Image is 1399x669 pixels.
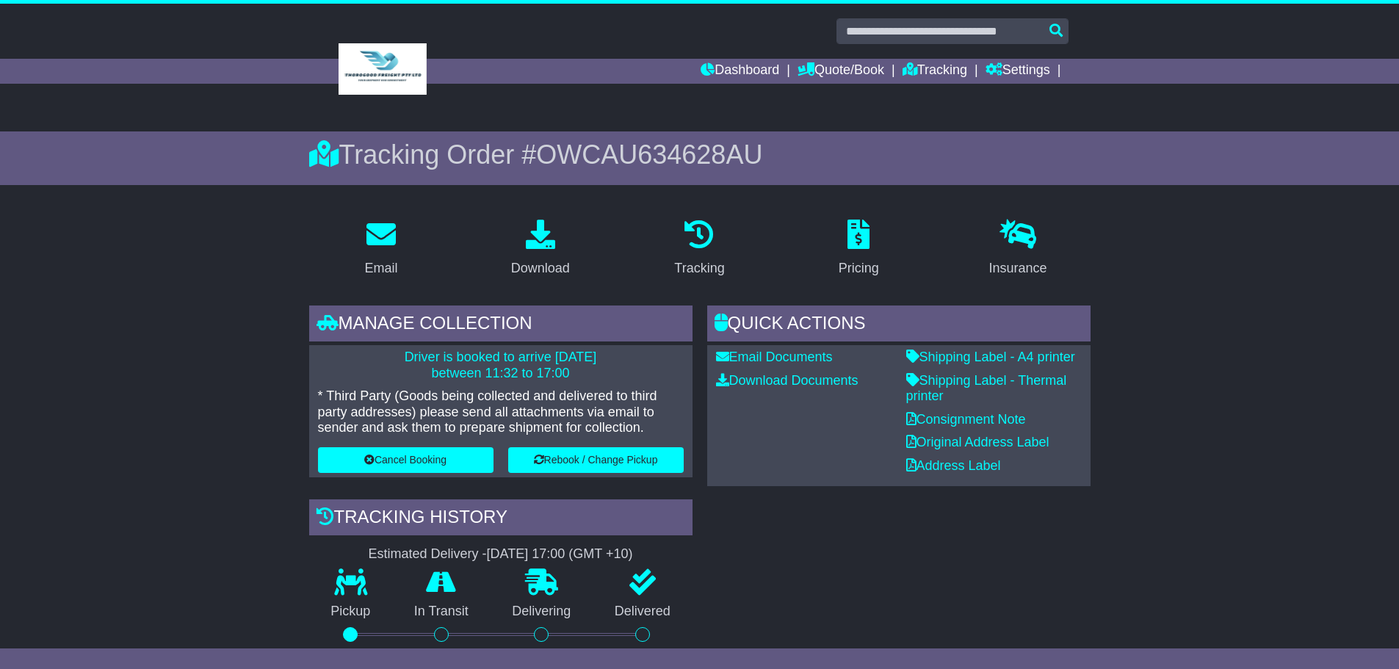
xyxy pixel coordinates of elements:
button: Cancel Booking [318,447,494,473]
a: Shipping Label - A4 printer [906,350,1075,364]
a: Email Documents [716,350,833,364]
a: Tracking [903,59,967,84]
a: Settings [986,59,1050,84]
p: * Third Party (Goods being collected and delivered to third party addresses) please send all atta... [318,388,684,436]
div: Tracking Order # [309,139,1091,170]
a: Quote/Book [798,59,884,84]
div: Tracking [674,258,724,278]
a: Dashboard [701,59,779,84]
a: Download Documents [716,373,858,388]
div: Estimated Delivery - [309,546,693,563]
a: Shipping Label - Thermal printer [906,373,1067,404]
div: Download [511,258,570,278]
div: Insurance [989,258,1047,278]
div: [DATE] 17:00 (GMT +10) [487,546,633,563]
a: Insurance [980,214,1057,283]
p: Delivering [491,604,593,620]
a: Tracking [665,214,734,283]
a: Consignment Note [906,412,1026,427]
a: Address Label [906,458,1001,473]
span: OWCAU634628AU [536,140,762,170]
div: Pricing [839,258,879,278]
button: Rebook / Change Pickup [508,447,684,473]
p: Delivered [593,604,693,620]
div: Manage collection [309,305,693,345]
a: Email [355,214,407,283]
div: Quick Actions [707,305,1091,345]
div: Tracking history [309,499,693,539]
a: Original Address Label [906,435,1049,449]
p: Driver is booked to arrive [DATE] between 11:32 to 17:00 [318,350,684,381]
div: Email [364,258,397,278]
a: Pricing [829,214,889,283]
a: Download [502,214,579,283]
p: Pickup [309,604,393,620]
p: In Transit [392,604,491,620]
